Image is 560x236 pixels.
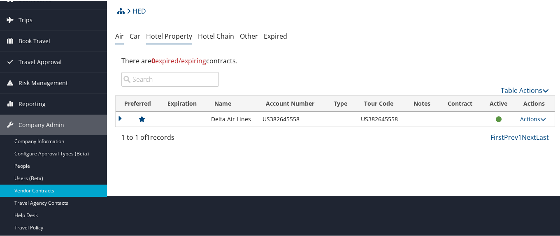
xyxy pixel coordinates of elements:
th: Tour Code: activate to sort column ascending [357,95,405,111]
th: Name: activate to sort column ascending [207,95,258,111]
span: Company Admin [19,114,64,134]
span: Risk Management [19,72,68,93]
span: expired/expiring [151,56,206,65]
span: Trips [19,9,33,30]
a: Other [240,31,258,40]
span: Book Travel [19,30,50,51]
th: Account Number: activate to sort column ascending [258,95,326,111]
span: Reporting [19,93,46,113]
td: US382645558 [357,111,405,126]
div: 1 to 1 of records [121,132,219,146]
th: Contract: activate to sort column ascending [439,95,481,111]
a: Prev [504,132,518,141]
a: Actions [520,114,546,122]
a: First [490,132,504,141]
strong: 0 [151,56,155,65]
div: There are contracts. [115,49,555,71]
th: Notes: activate to sort column ascending [405,95,439,111]
span: Travel Approval [19,51,62,72]
a: 1 [518,132,522,141]
a: Last [536,132,549,141]
td: US382645558 [258,111,326,126]
td: Delta Air Lines [207,111,258,126]
a: Hotel Chain [198,31,234,40]
a: Expired [264,31,287,40]
th: Type: activate to sort column ascending [326,95,357,111]
th: Expiration: activate to sort column ascending [160,95,207,111]
span: 1 [146,132,150,141]
a: Car [130,31,140,40]
a: Hotel Property [146,31,192,40]
input: Search [121,71,219,86]
a: Air [115,31,124,40]
th: Active: activate to sort column ascending [481,95,516,111]
a: Table Actions [501,85,549,94]
a: HED [127,2,146,19]
th: Actions [516,95,555,111]
th: Preferred: activate to sort column ascending [116,95,160,111]
a: Next [522,132,536,141]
